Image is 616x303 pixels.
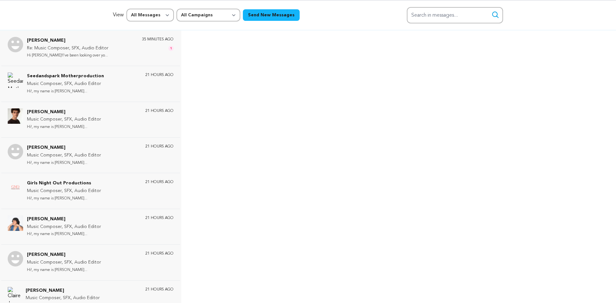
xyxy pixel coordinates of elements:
[26,287,100,295] p: [PERSON_NAME]
[145,251,174,256] p: 21 hours ago
[113,11,124,19] p: View
[27,80,104,88] p: Music Composer, SFX, Audio Editor
[26,294,100,302] p: Music Composer, SFX, Audio Editor
[145,180,174,185] p: 21 hours ago
[145,287,174,292] p: 21 hours ago
[145,108,174,114] p: 21 hours ago
[27,266,101,274] p: Hi!, my name is [PERSON_NAME]...
[27,52,108,59] p: Hi [PERSON_NAME]!I've been looking over yo...
[168,46,174,51] span: 1
[145,144,174,149] p: 21 hours ago
[145,72,174,78] p: 21 hours ago
[27,116,101,123] p: Music Composer, SFX, Audio Editor
[8,37,23,52] img: Andrea Ngeleka Photo
[27,37,108,45] p: [PERSON_NAME]
[8,251,23,266] img: Seth Photo
[145,215,174,221] p: 21 hours ago
[27,215,101,223] p: [PERSON_NAME]
[8,144,23,159] img: Neil Tinkham Photo
[142,37,174,42] p: 35 minutes ago
[27,45,108,52] p: Re: Music Composer, SFX, Audio Editor
[27,152,101,159] p: Music Composer, SFX, Audio Editor
[27,187,101,195] p: Music Composer, SFX, Audio Editor
[27,72,104,80] p: Seedandspark Motherproduction
[27,195,101,202] p: Hi!, my name is [PERSON_NAME]...
[27,159,101,167] p: Hi!, my name is [PERSON_NAME]...
[8,215,23,231] img: Cortez Mayra Photo
[27,223,101,231] p: Music Composer, SFX, Audio Editor
[27,144,101,152] p: [PERSON_NAME]
[27,180,101,187] p: Girls Night Out Productions
[27,251,101,259] p: [PERSON_NAME]
[8,287,22,302] img: Claire James Photo
[27,88,104,95] p: Hi!, my name is [PERSON_NAME]...
[243,9,300,21] button: Send New Messages
[27,108,101,116] p: [PERSON_NAME]
[8,72,23,88] img: Seedandspark Motherproduction Photo
[27,123,101,131] p: Hi!, my name is [PERSON_NAME]...
[8,108,23,124] img: Jeremy Cascamisi Photo
[407,7,503,23] input: Search in messages...
[27,259,101,266] p: Music Composer, SFX, Audio Editor
[27,231,101,238] p: Hi!, my name is [PERSON_NAME]...
[8,180,23,195] img: Girls Night Out Productions Photo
